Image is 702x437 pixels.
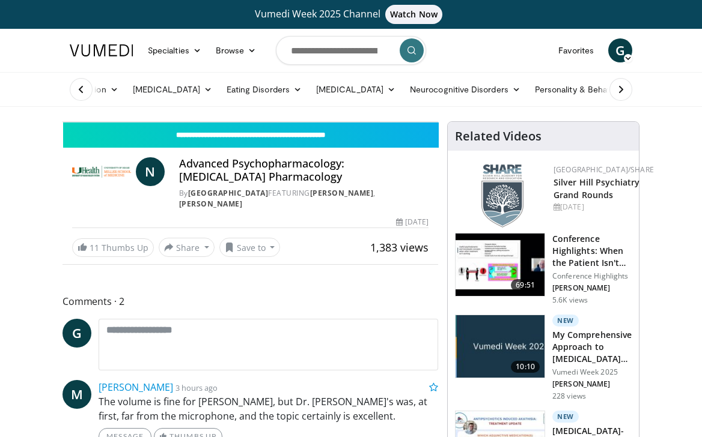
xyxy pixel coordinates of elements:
[552,391,586,401] p: 228 views
[552,283,632,293] p: [PERSON_NAME]
[141,38,209,62] a: Specialties
[552,329,632,365] h3: My Comprehensive Approach to [MEDICAL_DATA] Treatment
[126,77,219,101] a: [MEDICAL_DATA]
[396,217,429,228] div: [DATE]
[511,279,540,291] span: 69:51
[219,238,281,257] button: Save to
[276,36,426,65] input: Search topics, interventions
[63,319,91,348] a: G
[310,188,374,198] a: [PERSON_NAME]
[554,164,654,175] a: [GEOGRAPHIC_DATA]/SHARE
[456,234,545,296] img: 4362ec9e-0993-4580-bfd4-8e18d57e1d49.150x105_q85_crop-smart_upscale.jpg
[179,199,243,209] a: [PERSON_NAME]
[554,202,654,212] div: [DATE]
[72,157,131,186] img: University of Miami
[456,315,545,378] img: ae1082c4-cc90-4cd6-aa10-009092bfa42a.jpg.150x105_q85_crop-smart_upscale.jpg
[219,77,309,101] a: Eating Disorders
[136,157,165,186] a: N
[63,380,91,409] a: M
[455,315,632,401] a: 10:10 New My Comprehensive Approach to [MEDICAL_DATA] Treatment Vumedi Week 2025 [PERSON_NAME] 22...
[70,44,133,56] img: VuMedi Logo
[179,157,429,183] h4: Advanced Psychopharmacology: [MEDICAL_DATA] Pharmacology
[455,233,632,305] a: 69:51 Conference Highlights: When the Patient Isn't Getting Better - A Psy… Conference Highlights...
[552,233,632,269] h3: Conference Highlights: When the Patient Isn't Getting Better - A Psy…
[511,361,540,373] span: 10:10
[552,295,588,305] p: 5.6K views
[551,38,601,62] a: Favorites
[385,5,442,24] span: Watch Now
[370,240,429,255] span: 1,383 views
[72,238,154,257] a: 11 Thumbs Up
[63,294,438,309] span: Comments 2
[481,164,523,228] img: f8aaeb6d-318f-4fcf-bd1d-54ce21f29e87.png.150x105_q85_autocrop_double_scale_upscale_version-0.2.png
[552,411,579,423] p: New
[209,38,264,62] a: Browse
[90,242,99,253] span: 11
[455,129,542,143] h4: Related Videos
[63,5,639,24] a: Vumedi Week 2025 ChannelWatch Now
[188,188,269,198] a: [GEOGRAPHIC_DATA]
[552,271,632,281] p: Conference Highlights
[179,188,429,209] div: By FEATURING ,
[528,77,680,101] a: Personality & Behavior Disorders
[309,77,403,101] a: [MEDICAL_DATA]
[554,176,639,200] a: Silver Hill Psychiatry Grand Rounds
[175,382,218,393] small: 3 hours ago
[552,315,579,327] p: New
[552,379,632,389] p: [PERSON_NAME]
[608,38,632,62] a: G
[403,77,528,101] a: Neurocognitive Disorders
[552,367,632,377] p: Vumedi Week 2025
[99,381,173,394] a: [PERSON_NAME]
[159,238,215,257] button: Share
[99,394,438,423] p: The volume is fine for [PERSON_NAME], but Dr. [PERSON_NAME]'s was, at first, far from the microph...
